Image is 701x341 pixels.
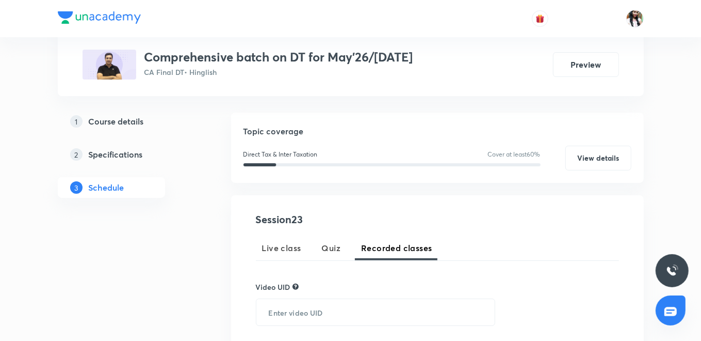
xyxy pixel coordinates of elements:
[58,11,141,26] a: Company Logo
[58,144,198,165] a: 2Specifications
[535,14,545,23] img: avatar
[322,242,341,254] span: Quiz
[553,52,619,77] button: Preview
[70,115,83,128] p: 1
[256,282,290,292] h6: Video UID
[89,148,143,161] h5: Specifications
[666,265,678,277] img: ttu
[626,10,644,27] img: Bismita Dutta
[83,50,136,80] img: E071714B-E849-4428-884B-1FEFA381DCD4_plus.png
[361,242,432,254] span: Recorded classes
[488,150,541,159] p: Cover at least 60 %
[144,67,413,78] p: CA Final DT • Hinglish
[89,115,144,128] h5: Course details
[70,181,83,194] p: 3
[256,299,491,326] input: Enter video UID
[70,148,83,161] p: 2
[144,50,413,65] h3: Comprehensive batch on DT for May'26/[DATE]
[58,11,141,24] img: Company Logo
[565,146,631,171] button: View details
[256,212,444,227] h4: Session 23
[262,242,301,254] span: Live class
[243,125,631,137] h5: Topic coverage
[58,111,198,132] a: 1Course details
[532,10,548,27] button: avatar
[292,282,299,291] div: Video UID can be found on Atlas if the video has been approved
[89,181,124,194] h5: Schedule
[243,150,318,159] p: Direct Tax & Inter Taxation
